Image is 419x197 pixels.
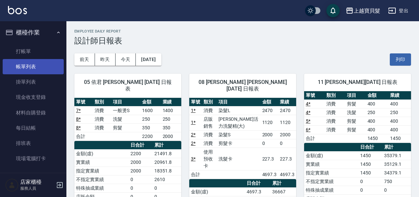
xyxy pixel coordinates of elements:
td: 0 [129,184,153,192]
table: a dense table [304,91,411,143]
td: 2000 [278,130,296,139]
td: 2470 [278,106,296,115]
th: 類別 [325,91,345,100]
th: 日合計 [359,143,382,152]
p: 服務人員 [20,185,54,191]
td: 227.3 [278,148,296,170]
span: 11 [PERSON_NAME][DATE] 日報表 [312,79,403,86]
img: Person [5,178,19,192]
td: 0 [129,175,153,184]
button: 前天 [74,53,95,66]
td: 消費 [325,125,345,134]
a: 打帳單 [3,44,64,59]
td: 指定實業績 [74,166,129,175]
button: 今天 [116,53,136,66]
td: 染髮S [217,130,261,139]
td: 400 [366,99,388,108]
td: 4697.3 [245,187,271,196]
a: 掛單列表 [3,74,64,90]
td: 剪髮 [345,125,366,134]
td: 使用預收卡 [202,148,217,170]
a: 現金收支登錄 [3,90,64,105]
td: 合計 [189,170,202,179]
th: 單號 [304,91,325,100]
td: 250 [161,115,181,123]
table: a dense table [189,98,296,179]
td: 400 [366,117,388,125]
td: 實業績 [74,158,129,166]
td: 洗髮 [345,108,366,117]
td: 洗髮 [111,115,140,123]
td: 2000 [161,132,181,141]
th: 累計 [382,143,411,152]
td: 特殊抽成業績 [74,184,129,192]
td: 消費 [93,115,112,123]
td: 不指定實業績 [74,175,129,184]
td: 金額(虛) [189,187,245,196]
td: 250 [366,108,388,117]
td: 2610 [153,175,181,184]
td: 20961.8 [153,158,181,166]
h5: 店家櫃檯 [20,179,54,185]
td: 2000 [261,130,279,139]
td: 剪髮 [345,117,366,125]
td: 1450 [359,168,382,177]
th: 單號 [74,98,93,106]
td: 金額(虛) [74,149,129,158]
td: 一般燙S [111,106,140,115]
td: 2200 [140,132,161,141]
button: 昨天 [95,53,116,66]
td: 洗髮卡 [217,148,261,170]
td: 消費 [93,106,112,115]
td: 350 [161,123,181,132]
td: 4697.3 [278,170,296,179]
button: save [326,4,340,17]
td: 400 [388,99,411,108]
td: 400 [388,117,411,125]
td: 400 [388,125,411,134]
th: 業績 [278,98,296,106]
table: a dense table [74,98,181,141]
button: 登出 [385,5,411,17]
a: 帳單列表 [3,59,64,74]
td: 剪髮 [111,123,140,132]
h3: 設計師日報表 [74,36,411,45]
td: 1450 [359,160,382,168]
button: 預約管理 [3,169,64,186]
th: 項目 [217,98,261,106]
td: 剪髮 [345,99,366,108]
td: 36667 [271,187,296,196]
td: 18351.8 [153,166,181,175]
span: 05 依君 [PERSON_NAME] [DATE] 日報表 [82,79,173,92]
td: 剪髮卡 [217,139,261,148]
td: 1450 [359,151,382,160]
th: 金額 [366,91,388,100]
th: 累計 [153,141,181,150]
td: 0 [359,177,382,186]
span: 08 [PERSON_NAME] [PERSON_NAME] [DATE] 日報表 [197,79,288,92]
th: 日合計 [245,179,271,188]
div: 上越寶貝髮 [354,7,380,15]
td: 1400 [161,106,181,115]
td: 250 [388,108,411,117]
th: 類別 [202,98,217,106]
td: 2200 [129,149,153,158]
td: 35379.1 [382,151,411,160]
th: 業績 [388,91,411,100]
button: 櫃檯作業 [3,24,64,41]
td: 不指定實業績 [304,177,359,186]
td: 1450 [366,134,388,143]
td: 227.3 [261,148,279,170]
th: 日合計 [129,141,153,150]
th: 業績 [161,98,181,106]
td: 350 [140,123,161,132]
th: 單號 [189,98,202,106]
a: 現場電腦打卡 [3,151,64,166]
img: Logo [8,6,27,14]
td: 指定實業績 [304,168,359,177]
td: 1120 [261,115,279,130]
button: [DATE] [136,53,161,66]
td: 消費 [202,139,217,148]
td: 1120 [278,115,296,130]
td: 金額(虛) [304,151,359,160]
